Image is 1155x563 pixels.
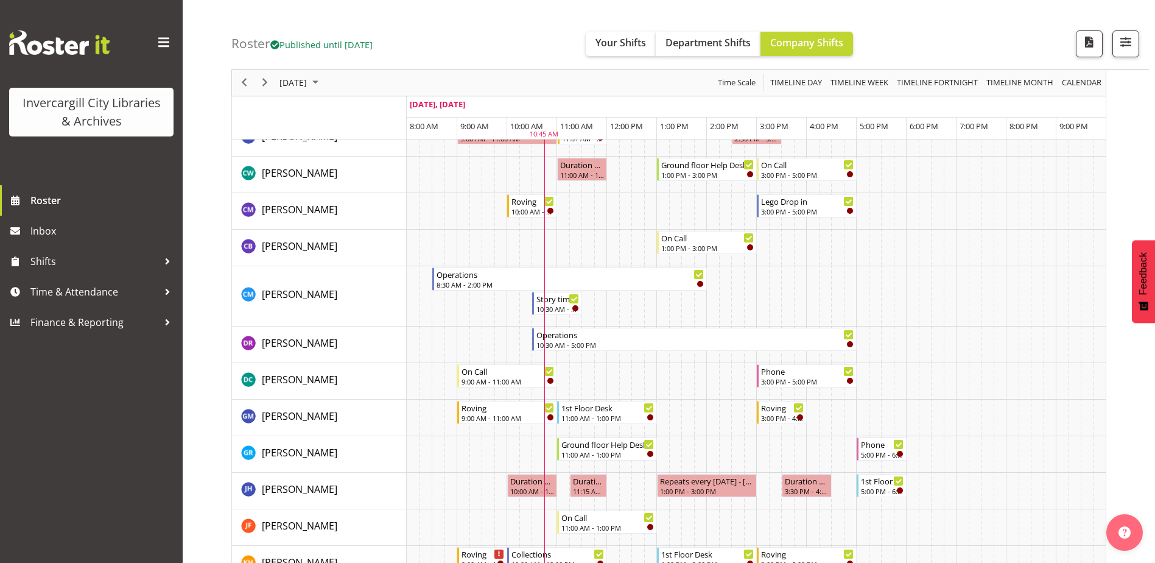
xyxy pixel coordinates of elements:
span: Your Shifts [595,36,646,49]
div: Duration 0 hours - [PERSON_NAME] [573,475,605,487]
span: Inbox [30,222,177,240]
div: Grace Roscoe-Squires"s event - Phone Begin From Wednesday, October 8, 2025 at 5:00:00 PM GMT+13:0... [857,437,907,461]
div: Duration 1 hours - [PERSON_NAME] [560,158,604,171]
td: Gabriel McKay Smith resource [232,400,407,436]
div: Gabriel McKay Smith"s event - Roving Begin From Wednesday, October 8, 2025 at 3:00:00 PM GMT+13:0... [757,401,807,424]
div: 8:30 AM - 2:00 PM [437,280,704,289]
div: 3:00 PM - 5:00 PM [761,207,854,216]
div: Roving [761,402,804,414]
span: [PERSON_NAME] [262,130,337,143]
div: Joanne Forbes"s event - On Call Begin From Wednesday, October 8, 2025 at 11:00:00 AM GMT+13:00 En... [557,511,657,534]
div: 1:00 PM - 3:00 PM [661,243,754,253]
div: Operations [437,268,704,280]
td: Donald Cunningham resource [232,363,407,400]
div: 1st Floor Desk [861,475,904,487]
button: October 2025 [278,76,324,91]
img: help-xxl-2.png [1118,526,1131,539]
div: 10:30 AM - 5:00 PM [536,340,854,350]
button: Department Shifts [656,32,760,56]
span: [PERSON_NAME] [262,203,337,216]
span: 3:00 PM [760,121,788,132]
span: Timeline Fortnight [896,76,979,91]
button: Timeline Day [768,76,824,91]
div: On Call [462,365,554,377]
span: Shifts [30,252,158,271]
div: Roving [462,548,504,560]
span: 12:00 PM [610,121,643,132]
div: Ground floor Help Desk [661,158,754,171]
div: Jillian Hunter"s event - 1st Floor Desk Begin From Wednesday, October 8, 2025 at 5:00:00 PM GMT+1... [857,474,907,497]
div: 11:00 AM - 1:00 PM [561,450,654,459]
div: October 8, 2025 [275,70,326,96]
span: 1:00 PM [660,121,689,132]
span: [PERSON_NAME] [262,239,337,253]
div: 1:00 PM - 3:00 PM [661,170,754,180]
span: Department Shifts [665,36,751,49]
span: Timeline Week [829,76,890,91]
span: calendar [1061,76,1103,91]
div: Roving [761,548,854,560]
div: Gabriel McKay Smith"s event - 1st Floor Desk Begin From Wednesday, October 8, 2025 at 11:00:00 AM... [557,401,657,424]
div: 9:00 AM - 11:00 AM [462,377,554,386]
div: 1st Floor Desk [561,402,654,414]
span: Timeline Month [985,76,1055,91]
td: Chamique Mamolo resource [232,193,407,230]
div: Catherine Wilson"s event - On Call Begin From Wednesday, October 8, 2025 at 3:00:00 PM GMT+13:00 ... [757,158,857,181]
div: Chris Broad"s event - On Call Begin From Wednesday, October 8, 2025 at 1:00:00 PM GMT+13:00 Ends ... [657,231,757,254]
div: 11:00 AM - 1:00 PM [561,413,654,423]
button: Month [1060,76,1104,91]
a: [PERSON_NAME] [262,202,337,217]
button: Company Shifts [760,32,853,56]
div: On Call [561,511,654,523]
span: 8:00 AM [410,121,438,132]
button: Previous [236,76,253,91]
span: 7:00 PM [960,121,988,132]
div: 11:00 AM - 12:00 PM [560,170,604,180]
div: Duration 1 hours - [PERSON_NAME] [785,475,829,487]
div: Ground floor Help Desk [561,438,654,450]
a: [PERSON_NAME] [262,372,337,387]
div: 5:00 PM - 6:00 PM [861,450,904,459]
div: Chamique Mamolo"s event - Lego Drop in Begin From Wednesday, October 8, 2025 at 3:00:00 PM GMT+13... [757,194,857,218]
span: [PERSON_NAME] [262,373,337,386]
span: Time & Attendance [30,283,158,301]
div: Debra Robinson"s event - Operations Begin From Wednesday, October 8, 2025 at 10:30:00 AM GMT+13:0... [532,328,857,351]
span: [DATE], [DATE] [410,99,465,110]
span: Published until [DATE] [270,38,373,51]
span: Company Shifts [770,36,843,49]
div: Duration 1 hours - [PERSON_NAME] [510,475,554,487]
div: previous period [234,70,255,96]
span: 2:00 PM [710,121,739,132]
button: Timeline Week [829,76,891,91]
button: Filter Shifts [1112,30,1139,57]
span: [PERSON_NAME] [262,446,337,459]
span: Roster [30,191,177,210]
a: [PERSON_NAME] [262,166,337,180]
div: 3:00 PM - 4:00 PM [761,413,804,423]
td: Grace Roscoe-Squires resource [232,436,407,473]
div: Gabriel McKay Smith"s event - Roving Begin From Wednesday, October 8, 2025 at 9:00:00 AM GMT+13:0... [457,401,557,424]
div: 10:30 AM - 11:30 AM [536,304,579,314]
button: Timeline Month [985,76,1056,91]
div: Jillian Hunter"s event - Duration 1 hours - Jillian Hunter Begin From Wednesday, October 8, 2025 ... [507,474,557,497]
div: 9:00 AM - 11:00 AM [462,413,554,423]
div: Operations [536,328,854,341]
button: Feedback - Show survey [1132,240,1155,323]
a: [PERSON_NAME] [262,287,337,302]
td: Jillian Hunter resource [232,473,407,509]
h4: Roster [231,37,373,51]
div: 11:00 AM - 1:00 PM [561,523,654,533]
div: Story time [536,292,579,305]
div: Jillian Hunter"s event - Duration 1 hours - Jillian Hunter Begin From Wednesday, October 8, 2025 ... [782,474,832,497]
div: Collections [511,548,604,560]
span: [PERSON_NAME] [262,336,337,350]
button: Download a PDF of the roster for the current day [1076,30,1103,57]
div: 3:00 PM - 5:00 PM [761,170,854,180]
img: Rosterit website logo [9,30,110,55]
div: On Call [661,232,754,244]
div: Grace Roscoe-Squires"s event - Ground floor Help Desk Begin From Wednesday, October 8, 2025 at 11... [557,437,657,461]
span: 4:00 PM [810,121,838,132]
span: [PERSON_NAME] [262,519,337,533]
